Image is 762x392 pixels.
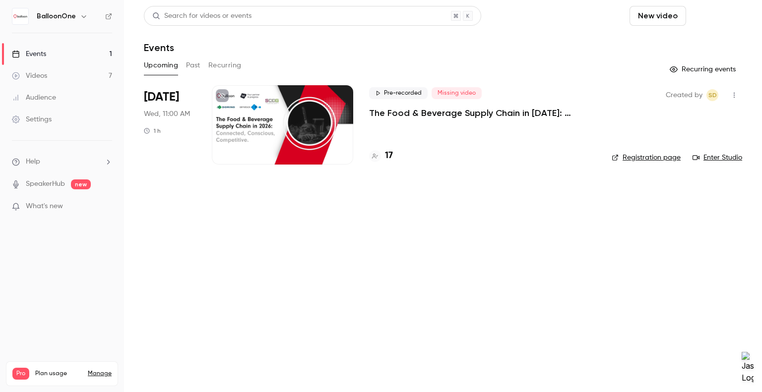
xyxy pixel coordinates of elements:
button: Upcoming [144,57,178,73]
button: New video [630,6,686,26]
button: Recurring events [665,61,742,77]
span: SD [708,89,717,101]
div: Oct 29 Wed, 11:00 AM (Europe/London) [144,85,196,165]
span: Missing video [432,87,482,99]
a: Manage [88,370,112,378]
div: Settings [12,114,52,124]
a: The Food & Beverage Supply Chain in [DATE]: Connected, Conscious, Competitive. [369,107,596,119]
h4: 17 [385,149,393,163]
a: 17 [369,149,393,163]
button: Recurring [208,57,242,73]
li: help-dropdown-opener [12,157,112,167]
div: Audience [12,93,56,103]
h1: Events [144,42,174,54]
div: Videos [12,71,47,81]
span: Help [26,157,40,167]
a: Registration page [612,153,681,163]
button: Schedule [690,6,742,26]
span: new [71,179,91,189]
img: BalloonOne [12,8,28,24]
span: Created by [666,89,702,101]
h6: BalloonOne [37,11,76,21]
div: Events [12,49,46,59]
button: Past [186,57,200,73]
span: Pre-recorded [369,87,428,99]
span: What's new [26,201,63,212]
span: Sitara Duggal [706,89,718,101]
span: Wed, 11:00 AM [144,109,190,119]
iframe: Noticeable Trigger [100,202,112,211]
a: SpeakerHub [26,179,65,189]
a: Enter Studio [693,153,742,163]
div: Search for videos or events [152,11,252,21]
div: 1 h [144,127,161,135]
span: Pro [12,368,29,380]
span: [DATE] [144,89,179,105]
span: Plan usage [35,370,82,378]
